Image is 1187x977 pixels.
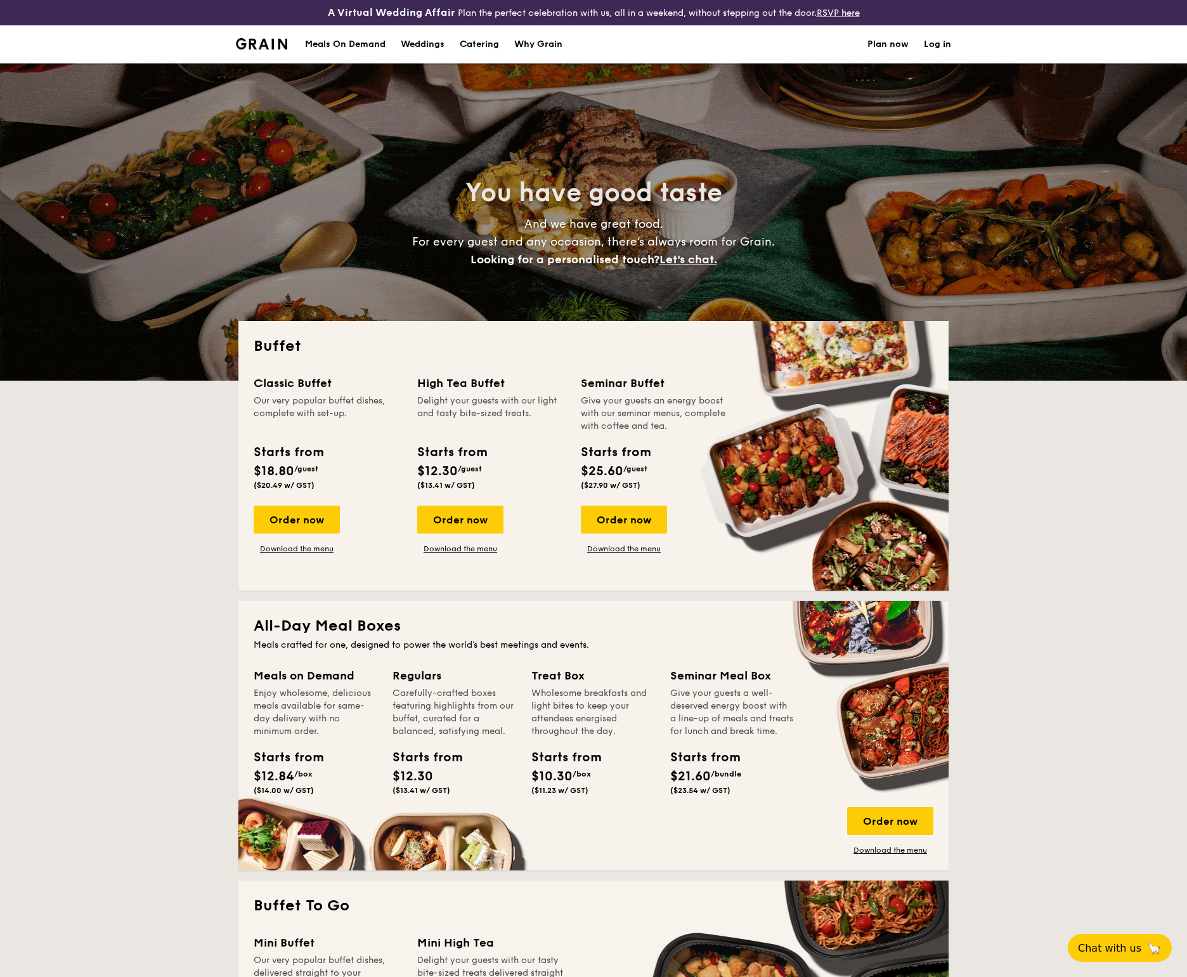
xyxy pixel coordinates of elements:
div: Order now [417,506,503,534]
a: RSVP here [817,8,860,18]
div: Classic Buffet [254,374,402,392]
div: Carefully-crafted boxes featuring highlights from our buffet, curated for a balanced, satisfying ... [392,687,516,738]
span: ($13.41 w/ GST) [417,481,475,490]
span: /guest [623,464,647,473]
div: Our very popular buffet dishes, complete with set-up. [254,395,402,433]
button: Chat with us🦙 [1068,934,1172,962]
a: Download the menu [581,544,667,554]
a: Why Grain [507,25,570,63]
div: Plan the perfect celebration with us, all in a weekend, without stepping out the door. [228,5,959,20]
div: Enjoy wholesome, delicious meals available for same-day delivery with no minimum order. [254,687,377,738]
a: Logotype [236,38,287,49]
span: $12.84 [254,769,294,784]
a: Download the menu [417,544,503,554]
div: Meals on Demand [254,667,377,685]
div: Starts from [581,443,650,462]
div: Why Grain [514,25,562,63]
div: Mini High Tea [417,934,566,952]
div: Mini Buffet [254,934,402,952]
img: Grain [236,38,287,49]
div: Starts from [392,748,450,767]
a: Catering [452,25,507,63]
div: Starts from [670,748,727,767]
div: Order now [254,506,340,534]
a: Download the menu [254,544,340,554]
div: High Tea Buffet [417,374,566,392]
div: Starts from [254,748,311,767]
span: /guest [294,464,318,473]
h2: All-Day Meal Boxes [254,616,933,636]
div: Weddings [401,25,444,63]
div: Meals crafted for one, designed to power the world's best meetings and events. [254,639,933,652]
span: ($20.49 w/ GST) [254,481,315,490]
div: Order now [847,807,933,835]
div: Delight your guests with our light and tasty bite-sized treats. [417,395,566,433]
span: ($23.54 w/ GST) [670,786,730,795]
span: /bundle [711,770,741,778]
span: $10.30 [531,769,573,784]
a: Plan now [867,25,909,63]
div: Give your guests an energy boost with our seminar menus, complete with coffee and tea. [581,395,729,433]
div: Seminar Buffet [581,374,729,392]
div: Regulars [392,667,516,685]
span: ($13.41 w/ GST) [392,786,450,795]
span: $25.60 [581,464,623,479]
span: Chat with us [1078,942,1141,954]
div: Seminar Meal Box [670,667,794,685]
span: $12.30 [392,769,433,784]
span: /box [573,770,591,778]
span: 🦙 [1146,941,1162,955]
div: Starts from [254,443,323,462]
h4: A Virtual Wedding Affair [328,5,455,20]
span: ($14.00 w/ GST) [254,786,314,795]
a: Meals On Demand [297,25,393,63]
div: Starts from [417,443,486,462]
span: /guest [458,464,482,473]
div: Wholesome breakfasts and light bites to keep your attendees energised throughout the day. [531,687,655,738]
h2: Buffet To Go [254,896,933,916]
span: ($27.90 w/ GST) [581,481,640,490]
div: Treat Box [531,667,655,685]
a: Download the menu [847,845,933,855]
a: Weddings [393,25,452,63]
span: $12.30 [417,464,458,479]
div: Order now [581,506,667,534]
div: Give your guests a well-deserved energy boost with a line-up of meals and treats for lunch and br... [670,687,794,738]
div: Meals On Demand [305,25,386,63]
h1: Catering [460,25,499,63]
span: $21.60 [670,769,711,784]
span: ($11.23 w/ GST) [531,786,588,795]
div: Starts from [531,748,588,767]
span: /box [294,770,313,778]
h2: Buffet [254,336,933,357]
span: $18.80 [254,464,294,479]
span: Let's chat. [659,252,717,266]
a: Log in [924,25,951,63]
